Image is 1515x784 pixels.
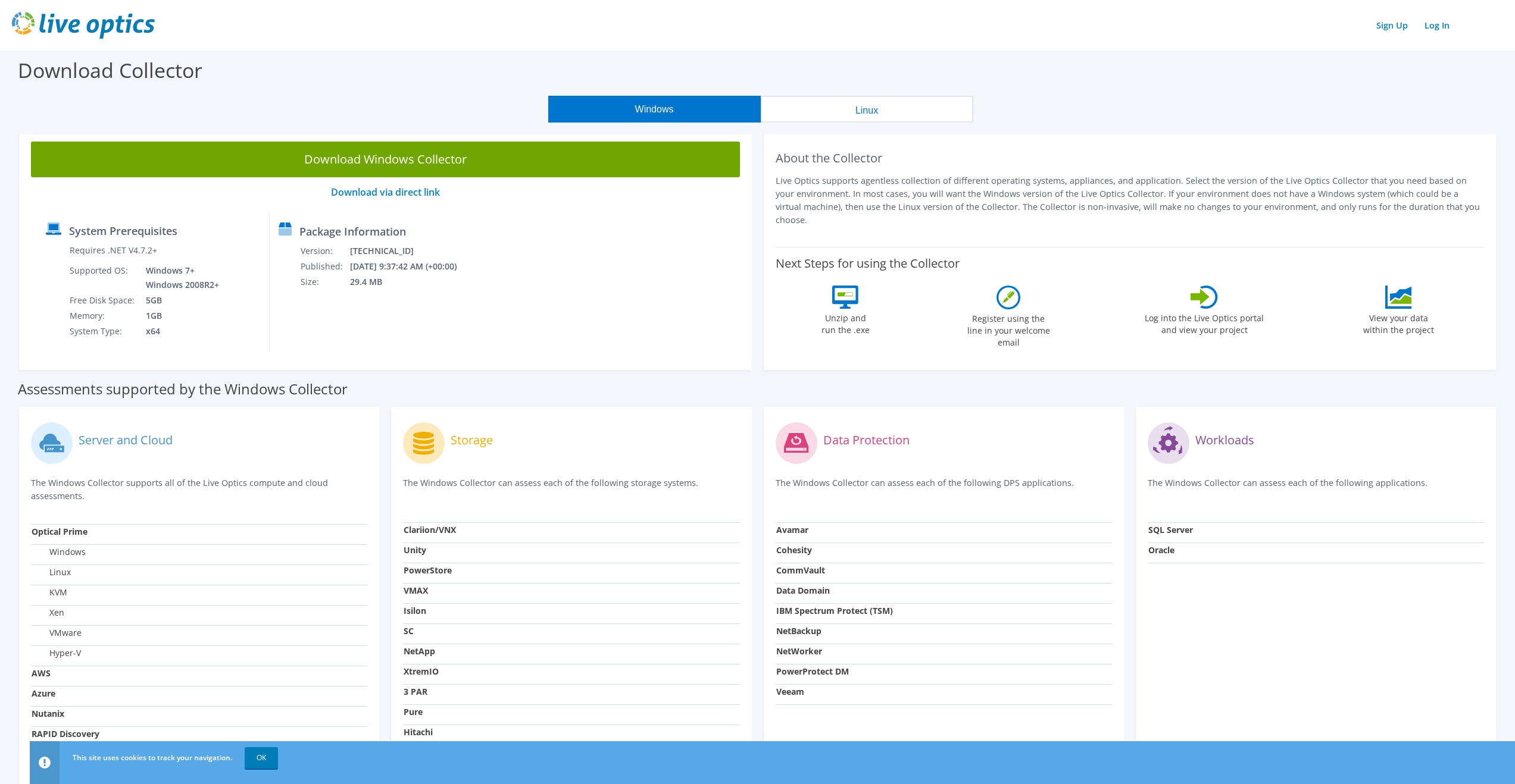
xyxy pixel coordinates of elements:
label: Hyper-V [32,647,81,659]
td: Memory: [69,308,137,324]
td: [TECHNICAL_ID] [349,243,473,259]
td: Version: [300,243,349,259]
td: 1GB [137,308,221,324]
strong: CommVault [776,565,825,576]
strong: RAPID Discovery [32,728,99,739]
p: Live Optics supports agentless collection of different operating systems, appliances, and applica... [776,174,1485,227]
strong: Clariion/VNX [404,524,456,535]
label: Linux [32,566,71,578]
td: 29.4 MB [349,274,473,290]
label: Assessments supported by the Windows Collector [18,383,348,395]
label: Requires .NET V4.7.2+ [70,244,157,256]
img: live_optics_svg.svg [12,12,155,39]
strong: Azure [32,688,55,699]
strong: Nutanix [32,708,64,719]
strong: SC [404,625,414,636]
label: System Prerequisites [69,225,177,237]
strong: Cohesity [776,544,812,556]
strong: Hitachi [404,726,433,738]
label: Xen [32,607,64,619]
label: Register using the line in your welcome email [964,309,1053,349]
a: Download Windows Collector [31,142,740,177]
label: Unzip and run the .exe [818,309,873,336]
td: 5GB [137,293,221,308]
td: x64 [137,324,221,339]
strong: Veeam [776,686,804,697]
strong: Oracle [1148,544,1174,556]
strong: AWS [32,667,51,679]
td: Windows 7+ Windows 2008R2+ [137,263,221,293]
span: This site uses cookies to track your navigation. [73,752,232,763]
label: Workloads [1195,434,1254,446]
label: Server and Cloud [79,434,173,446]
td: Supported OS: [69,263,137,293]
strong: PowerStore [404,565,452,576]
td: Size: [300,274,349,290]
p: The Windows Collector can assess each of the following storage systems. [403,476,739,501]
strong: Avamar [776,524,808,535]
strong: VMAX [404,585,428,596]
label: View your data within the project [1355,309,1441,336]
strong: Isilon [404,605,426,616]
strong: Data Domain [776,585,830,596]
label: Windows [32,546,86,558]
label: Download Collector [18,57,202,84]
a: Log In [1419,17,1455,34]
label: Storage [451,434,493,446]
strong: PowerProtect DM [776,666,849,677]
label: Log into the Live Optics portal and view your project [1144,309,1264,336]
button: Linux [761,96,973,123]
label: Package Information [299,225,406,237]
p: The Windows Collector can assess each of the following applications. [1148,476,1484,501]
strong: 3 PAR [404,686,427,697]
label: VMware [32,627,82,639]
strong: Optical Prime [32,526,88,537]
strong: SQL Server [1148,524,1193,535]
td: Published: [300,259,349,274]
a: Download via direct link [331,186,440,199]
label: Data Protection [823,434,910,446]
td: [DATE] 9:37:42 AM (+00:00) [349,259,473,274]
p: The Windows Collector can assess each of the following DPS applications. [776,476,1112,501]
button: Windows [548,96,761,123]
strong: NetBackup [776,625,821,636]
strong: Unity [404,544,426,556]
h2: About the Collector [776,151,1485,165]
td: Free Disk Space: [69,293,137,308]
strong: Pure [404,706,423,717]
strong: IBM Spectrum Protect (TSM) [776,605,893,616]
strong: NetApp [404,645,435,657]
a: Sign Up [1370,17,1414,34]
strong: XtremIO [404,666,439,677]
label: KVM [32,587,67,598]
strong: NetWorker [776,645,822,657]
p: The Windows Collector supports all of the Live Optics compute and cloud assessments. [31,476,367,503]
label: Next Steps for using the Collector [776,256,960,271]
td: System Type: [69,324,137,339]
a: OK [245,747,278,769]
